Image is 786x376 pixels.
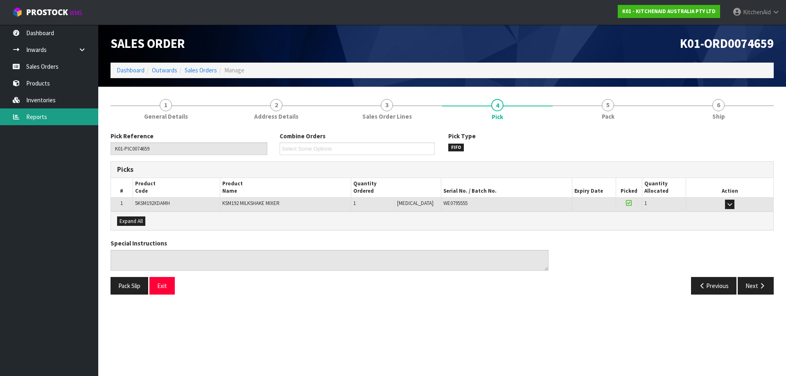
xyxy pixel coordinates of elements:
[111,36,185,51] span: Sales Order
[117,216,145,226] button: Expand All
[120,200,123,207] span: 1
[117,66,145,74] a: Dashboard
[448,132,476,140] label: Pick Type
[743,8,771,16] span: KitchenAid
[70,9,82,17] small: WMS
[602,112,614,121] span: Pack
[712,112,725,121] span: Ship
[712,99,725,111] span: 6
[353,200,356,207] span: 1
[602,99,614,111] span: 5
[149,277,175,295] button: Exit
[441,178,572,197] th: Serial No. / Batch No.
[621,187,637,194] span: Picked
[12,7,23,17] img: cube-alt.png
[111,277,148,295] button: Pack Slip
[572,178,616,197] th: Expiry Date
[642,178,686,197] th: Quantity Allocated
[220,178,351,197] th: Product Name
[644,200,647,207] span: 1
[224,66,244,74] span: Manage
[680,36,774,51] span: K01-ORD0074659
[135,200,170,207] span: 5KSM192XDAMH
[111,126,774,301] span: Pick
[111,132,154,140] label: Pick Reference
[117,166,436,173] h3: Picks
[492,113,503,121] span: Pick
[691,277,737,295] button: Previous
[280,132,325,140] label: Combine Orders
[686,178,773,197] th: Action
[381,99,393,111] span: 3
[443,200,468,207] span: WE0795555
[397,200,434,207] span: [MEDICAL_DATA]
[26,7,68,18] span: ProStock
[120,218,143,225] span: Expand All
[351,178,441,197] th: Quantity Ordered
[185,66,217,74] a: Sales Orders
[448,144,464,152] span: FIFO
[491,99,504,111] span: 4
[270,99,282,111] span: 2
[152,66,177,74] a: Outwards
[738,277,774,295] button: Next
[111,239,167,248] label: Special Instructions
[111,178,133,197] th: #
[254,112,298,121] span: Address Details
[144,112,188,121] span: General Details
[362,112,412,121] span: Sales Order Lines
[622,8,716,15] strong: K01 - KITCHENAID AUSTRALIA PTY LTD
[160,99,172,111] span: 1
[222,200,280,207] span: KSM192 MILKSHAKE MIXER
[133,178,220,197] th: Product Code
